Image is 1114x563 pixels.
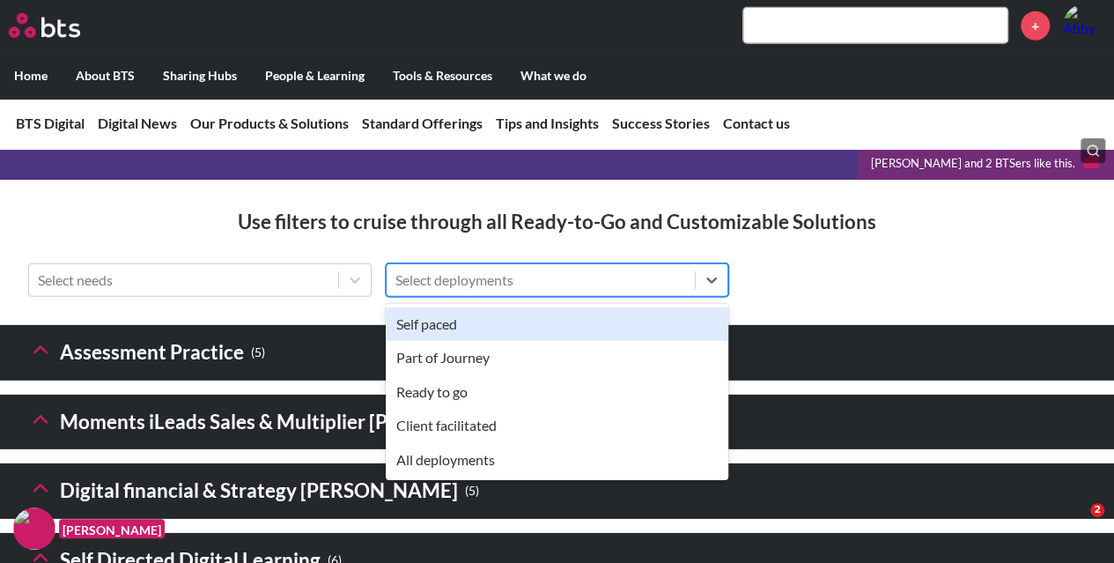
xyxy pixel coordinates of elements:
[506,53,601,99] label: What we do
[251,341,265,365] small: ( 5 )
[1063,4,1105,47] img: Abby Gustafson
[1054,503,1096,545] iframe: Intercom live chat
[386,443,729,477] div: All deployments
[386,307,729,341] div: Self paced
[723,115,790,131] a: Contact us
[362,115,483,131] a: Standard Offerings
[386,375,729,409] div: Ready to go
[1021,11,1050,41] a: +
[16,115,85,131] a: BTS Digital
[190,115,349,131] a: Our Products & Solutions
[28,404,548,441] h3: Moments iLeads Sales & Multiplier [PERSON_NAME]
[496,115,599,131] a: Tips and Insights
[1063,4,1105,47] a: Profile
[386,409,729,442] div: Client facilitated
[149,53,251,99] label: Sharing Hubs
[871,151,1101,174] div: [PERSON_NAME] and 2 BTSers like this.
[9,13,80,38] img: BTS Logo
[13,507,55,550] img: F
[59,519,165,539] figcaption: [PERSON_NAME]
[9,13,113,38] a: Go home
[28,334,265,372] h3: Assessment Practice
[251,53,379,99] label: People & Learning
[612,115,710,131] a: Success Stories
[379,53,506,99] label: Tools & Resources
[98,115,177,131] a: Digital News
[1090,503,1104,517] span: 2
[62,53,149,99] label: About BTS
[465,479,479,503] small: ( 5 )
[28,472,479,510] h3: Digital financial & Strategy [PERSON_NAME]
[386,341,729,374] div: Part of Journey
